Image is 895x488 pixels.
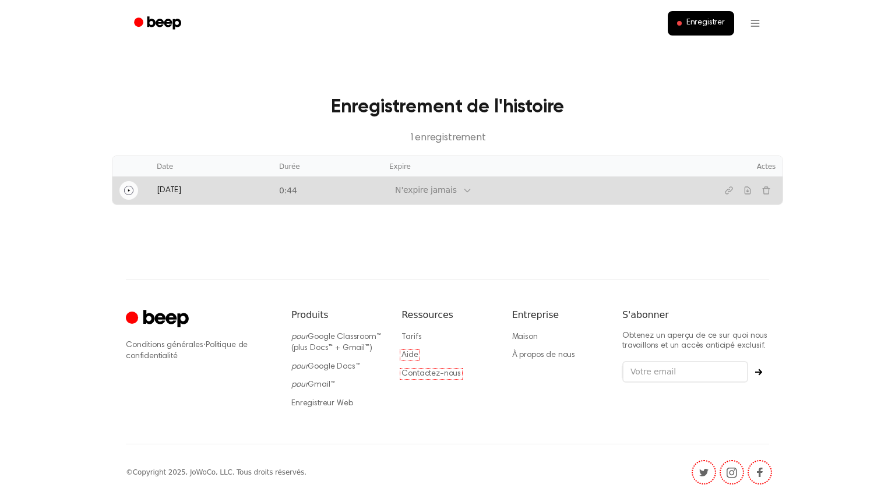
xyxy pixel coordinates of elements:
a: Conditions générales [126,341,203,349]
font: pour [291,333,308,341]
font: Entreprise [512,309,559,320]
font: 1 [409,133,415,143]
a: Facebook [750,463,769,482]
a: Gazouillement [695,463,713,482]
button: Jouer [119,181,138,200]
font: enregistrement [415,133,486,143]
font: Google Docs™ [308,363,360,371]
font: pour [291,363,308,371]
font: Durée [279,162,299,171]
font: Expire [389,162,411,171]
font: Obtenez un aperçu de ce sur quoi nous travaillons et un accès anticipé exclusif. [622,332,767,351]
button: Copier le lien [720,181,738,200]
button: Ouvrir le menu [741,9,769,37]
button: Supprimer l'enregistrement [757,181,776,200]
a: Tarifs [401,333,421,341]
button: Enregistrer [668,11,734,36]
a: pourGoogle Classroom™ (plus Docs™ + Gmail™) [291,333,381,353]
font: · [203,340,206,349]
a: Instagram [723,463,741,482]
font: S'abonner [622,309,669,320]
button: S'abonner [748,369,769,376]
font: Enregistrer [686,19,725,27]
a: Contactez-nous [401,370,461,378]
font: N'expire jamais [395,185,457,195]
button: Télécharger l'enregistrement [738,181,757,200]
font: Date [157,162,173,171]
font: © [126,468,133,476]
a: À propos de nous [512,351,575,359]
font: 0:44 [279,186,297,195]
font: [DATE] [157,186,181,195]
font: Google Classroom™ (plus Docs™ + Gmail™) [291,333,381,353]
a: Croisière [126,308,192,331]
font: Gmail™ [308,381,334,389]
font: Produits [291,309,328,320]
font: pour [291,381,308,389]
a: Bip [126,12,192,35]
a: Aide [401,351,418,359]
input: Votre email [622,361,748,383]
font: Enregistrement de l'histoire [331,98,565,116]
a: pourGoogle Docs™ [291,363,360,371]
a: pourGmail™ [291,381,334,389]
a: Enregistreur Web [291,399,353,408]
a: Maison [512,333,538,341]
font: Ressources [401,309,453,320]
font: Copyright 2025, JoWoCo, LLC. Tous droits réservés. [133,468,306,476]
font: Actes [757,162,776,171]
